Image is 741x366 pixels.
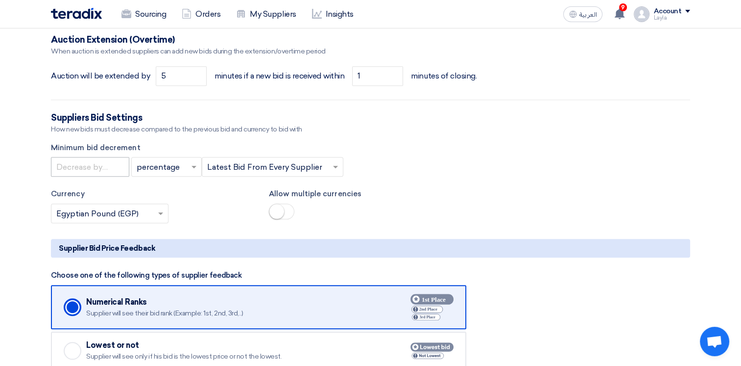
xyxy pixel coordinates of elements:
[51,142,690,154] label: Minimum bid decrement
[114,3,174,25] a: Sourcing
[269,188,472,200] label: Allow multiple currencies
[51,112,690,124] div: Suppliers Bid Settings
[51,157,129,177] input: Decrease by…
[156,66,207,86] input: Duation...
[634,6,649,22] img: profile_test.png
[86,340,384,350] div: Lowest or not
[700,327,729,356] div: Open chat
[653,7,681,16] div: Account
[411,70,477,82] span: minutes of closing.
[51,271,241,281] div: Choose one of the following types of supplier feedback
[563,6,602,22] button: العربية
[86,352,384,361] div: Supplier will see only if his bid is the lowest price or not the lowest.
[228,3,304,25] a: My Suppliers
[304,3,361,25] a: Insights
[86,309,384,318] div: Supplier will see their bid rank (Example: 1st, 2nd, 3rd,..)
[51,124,690,134] div: How new bids must decrease compared to the previous bid and currency to bid with
[51,239,690,258] h5: Supplier Bid Price Feedback
[51,46,690,56] div: When auction is extended suppliers can add new bids during the extension/overtime period
[174,3,228,25] a: Orders
[215,70,344,82] span: minutes if a new bid is received within
[51,70,150,82] span: Auction will be extended by
[51,8,102,19] img: Teradix logo
[86,297,384,307] div: Numerical Ranks
[619,3,627,11] span: 9
[579,11,597,18] span: العربية
[653,15,690,21] div: Layla
[51,34,690,46] div: Auction Extension (Overtime)
[51,188,254,200] label: Currency
[352,66,403,86] input: Duation...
